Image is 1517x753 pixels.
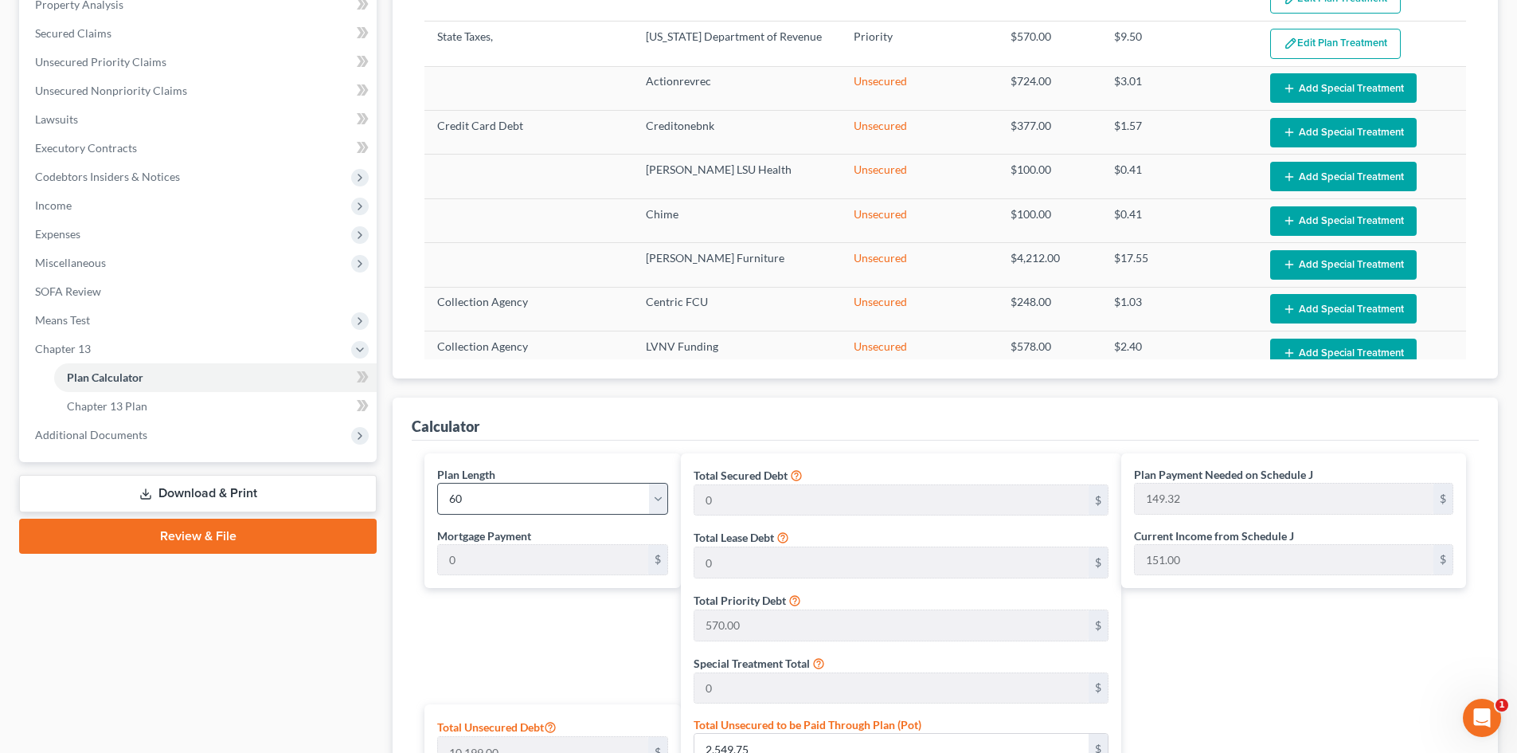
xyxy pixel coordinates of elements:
[1495,699,1508,712] span: 1
[694,547,1089,578] input: 0.00
[694,529,774,546] label: Total Lease Debt
[1101,66,1257,110] td: $3.01
[841,331,997,375] td: Unsecured
[67,399,147,413] span: Chapter 13 Plan
[22,76,377,105] a: Unsecured Nonpriority Claims
[1270,339,1417,368] button: Add Special Treatment
[1270,73,1417,103] button: Add Special Treatment
[633,243,842,287] td: [PERSON_NAME] Furniture
[35,112,78,126] span: Lawsuits
[35,256,106,269] span: Miscellaneous
[1101,331,1257,375] td: $2.40
[998,155,1102,198] td: $100.00
[35,313,90,327] span: Means Test
[438,545,648,575] input: 0.00
[633,111,842,155] td: Creditonebnk
[998,66,1102,110] td: $724.00
[1134,527,1294,544] label: Current Income from Schedule J
[1101,287,1257,331] td: $1.03
[998,111,1102,155] td: $377.00
[22,105,377,134] a: Lawsuits
[1101,243,1257,287] td: $17.55
[412,417,479,436] div: Calculator
[35,342,91,355] span: Chapter 13
[998,198,1102,242] td: $100.00
[35,26,111,40] span: Secured Claims
[1101,155,1257,198] td: $0.41
[1270,294,1417,324] button: Add Special Treatment
[1101,22,1257,66] td: $9.50
[424,111,633,155] td: Credit Card Debt
[1089,610,1108,641] div: $
[424,331,633,375] td: Collection Agency
[1270,29,1401,59] button: Edit Plan Treatment
[998,243,1102,287] td: $4,212.00
[998,22,1102,66] td: $570.00
[1134,466,1313,483] label: Plan Payment Needed on Schedule J
[841,198,997,242] td: Unsecured
[694,485,1089,516] input: 0.00
[633,331,842,375] td: LVNV Funding
[1089,485,1108,516] div: $
[1433,484,1452,514] div: $
[633,155,842,198] td: [PERSON_NAME] LSU Health
[841,66,997,110] td: Unsecured
[633,66,842,110] td: Actionrevrec
[424,287,633,331] td: Collection Agency
[35,141,137,155] span: Executory Contracts
[1270,162,1417,191] button: Add Special Treatment
[694,610,1089,641] input: 0.00
[35,428,147,441] span: Additional Documents
[35,55,166,69] span: Unsecured Priority Claims
[35,227,80,241] span: Expenses
[1270,118,1417,147] button: Add Special Treatment
[22,134,377,163] a: Executory Contracts
[841,155,997,198] td: Unsecured
[841,22,997,66] td: Priority
[437,527,531,544] label: Mortgage Payment
[1135,484,1433,514] input: 0.00
[694,716,921,733] label: Total Unsecured to be Paid Through Plan (Pot)
[1089,673,1108,704] div: $
[35,284,101,298] span: SOFA Review
[633,22,842,66] td: [US_STATE] Department of Revenue
[1270,250,1417,280] button: Add Special Treatment
[22,277,377,306] a: SOFA Review
[1270,206,1417,236] button: Add Special Treatment
[694,592,786,609] label: Total Priority Debt
[633,198,842,242] td: Chime
[19,519,377,554] a: Review & File
[998,287,1102,331] td: $248.00
[437,717,557,736] label: Total Unsecured Debt
[998,331,1102,375] td: $578.00
[35,198,72,212] span: Income
[694,467,788,484] label: Total Secured Debt
[54,363,377,392] a: Plan Calculator
[19,475,377,512] a: Download & Print
[1284,37,1297,50] img: edit-pencil-c1479a1de80d8dea1e2430c2f745a3c6a07e9d7aa2eeffe225670001d78357a8.svg
[67,371,143,384] span: Plan Calculator
[35,84,187,97] span: Unsecured Nonpriority Claims
[1101,111,1257,155] td: $1.57
[1135,545,1433,575] input: 0.00
[841,287,997,331] td: Unsecured
[22,19,377,48] a: Secured Claims
[694,655,810,672] label: Special Treatment Total
[1101,198,1257,242] td: $0.41
[648,545,667,575] div: $
[1089,547,1108,578] div: $
[35,170,180,183] span: Codebtors Insiders & Notices
[22,48,377,76] a: Unsecured Priority Claims
[1463,699,1501,737] iframe: Intercom live chat
[437,466,495,483] label: Plan Length
[424,22,633,66] td: State Taxes,
[841,243,997,287] td: Unsecured
[54,392,377,421] a: Chapter 13 Plan
[694,673,1089,704] input: 0.00
[633,287,842,331] td: Centric FCU
[1433,545,1452,575] div: $
[841,111,997,155] td: Unsecured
